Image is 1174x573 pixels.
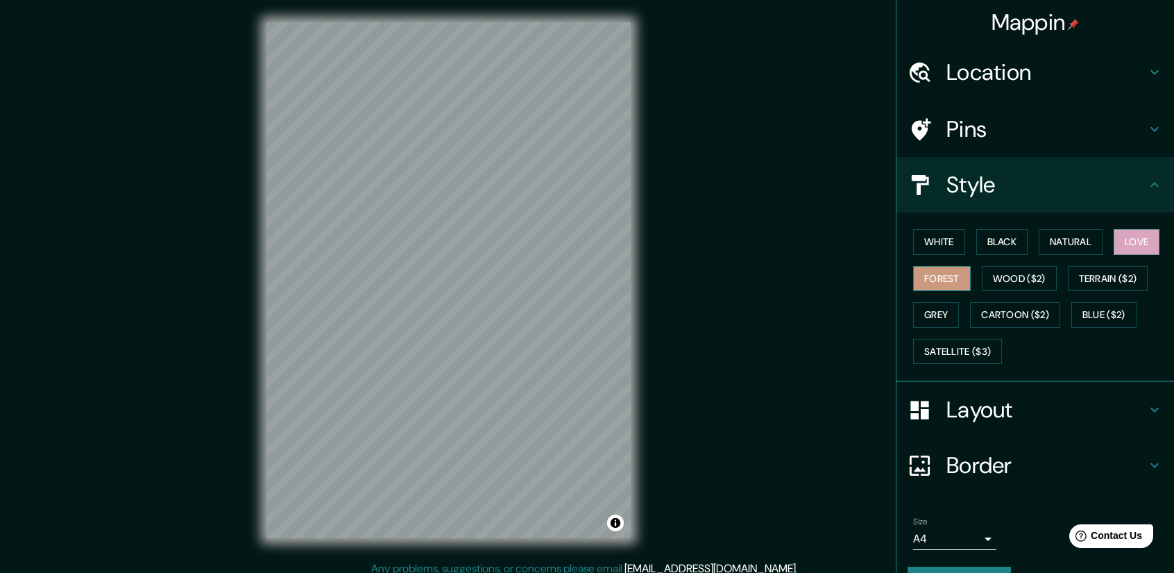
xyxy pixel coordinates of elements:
div: Layout [896,382,1174,438]
div: Pins [896,101,1174,157]
button: Blue ($2) [1071,302,1137,328]
button: Black [976,229,1028,255]
h4: Mappin [992,8,1080,36]
button: Satellite ($3) [913,339,1002,365]
button: Toggle attribution [607,515,624,531]
iframe: Help widget launcher [1050,519,1159,558]
button: Cartoon ($2) [970,302,1060,328]
button: Wood ($2) [982,266,1057,292]
button: White [913,229,965,255]
button: Natural [1039,229,1103,255]
h4: Pins [946,115,1146,143]
button: Grey [913,302,959,328]
canvas: Map [266,22,631,538]
div: A4 [913,528,996,550]
label: Size [913,516,928,528]
h4: Style [946,171,1146,199]
button: Love [1114,229,1159,255]
button: Terrain ($2) [1068,266,1148,292]
h4: Location [946,58,1146,86]
div: Border [896,438,1174,493]
div: Location [896,44,1174,100]
button: Forest [913,266,971,292]
h4: Layout [946,396,1146,424]
img: pin-icon.png [1068,19,1079,30]
div: Style [896,157,1174,213]
h4: Border [946,451,1146,479]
